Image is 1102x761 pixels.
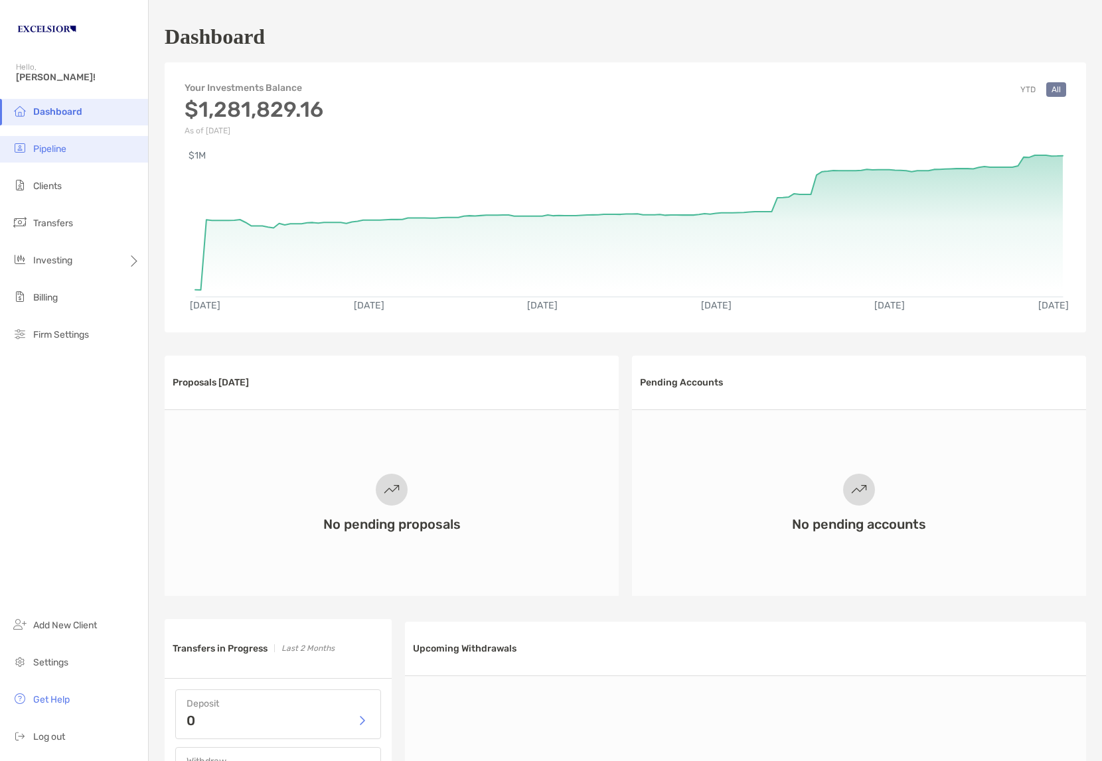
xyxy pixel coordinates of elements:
text: $1M [189,150,206,161]
img: logout icon [12,728,28,744]
text: [DATE] [190,300,220,311]
h3: No pending proposals [323,516,461,532]
button: YTD [1015,82,1041,97]
img: add_new_client icon [12,616,28,632]
span: [PERSON_NAME]! [16,72,140,83]
text: [DATE] [527,300,558,311]
span: Clients [33,180,62,192]
span: Investing [33,255,72,266]
button: All [1046,82,1066,97]
p: As of [DATE] [185,126,323,135]
img: Zoe Logo [16,5,78,53]
h3: Pending Accounts [640,377,723,388]
img: firm-settings icon [12,326,28,342]
text: [DATE] [354,300,384,311]
span: Transfers [33,218,73,229]
span: Dashboard [33,106,82,117]
img: dashboard icon [12,103,28,119]
h1: Dashboard [165,25,265,49]
text: [DATE] [1038,300,1069,311]
img: clients icon [12,177,28,193]
h3: Upcoming Withdrawals [413,643,516,654]
span: Log out [33,731,65,742]
img: get-help icon [12,691,28,707]
span: Firm Settings [33,329,89,340]
span: Pipeline [33,143,66,155]
h3: No pending accounts [792,516,926,532]
span: Billing [33,292,58,303]
p: 0 [187,714,195,727]
h3: Proposals [DATE] [173,377,249,388]
img: pipeline icon [12,140,28,156]
text: [DATE] [701,300,732,311]
text: [DATE] [874,300,905,311]
h4: Your Investments Balance [185,82,323,94]
img: transfers icon [12,214,28,230]
span: Settings [33,657,68,668]
span: Add New Client [33,620,97,631]
h4: Deposit [187,698,370,709]
img: billing icon [12,289,28,305]
img: settings icon [12,654,28,669]
h3: Transfers in Progress [173,643,268,654]
span: Get Help [33,694,70,705]
img: investing icon [12,251,28,267]
p: Last 2 Months [281,640,335,657]
h3: $1,281,829.16 [185,97,323,122]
